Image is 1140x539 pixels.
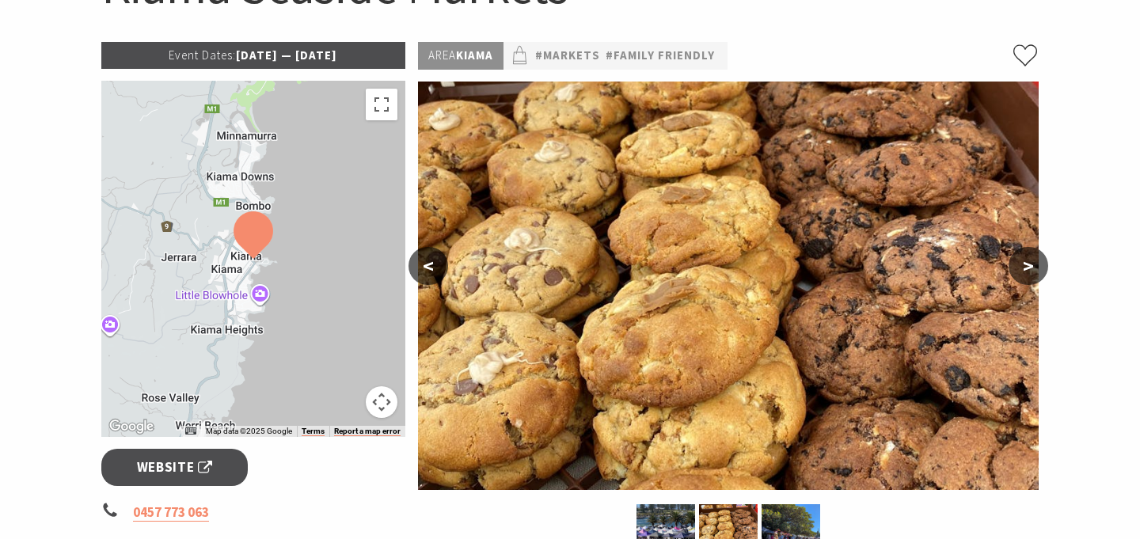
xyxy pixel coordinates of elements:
button: > [1009,247,1048,285]
p: [DATE] — [DATE] [101,42,405,69]
a: Terms (opens in new tab) [302,427,325,436]
span: Website [137,457,213,478]
a: Website [101,449,248,486]
button: Toggle fullscreen view [366,89,397,120]
a: 0457 773 063 [133,503,209,522]
p: Kiama [418,42,503,70]
button: Map camera controls [366,386,397,418]
a: #Family Friendly [606,46,715,66]
a: Report a map error [334,427,401,436]
img: Google [105,416,158,437]
a: #Markets [535,46,600,66]
button: Keyboard shortcuts [185,426,196,437]
button: < [408,247,448,285]
span: Map data ©2025 Google [206,427,292,435]
span: Area [428,47,456,63]
a: Open this area in Google Maps (opens a new window) [105,416,158,437]
img: Market ptoduce [418,82,1039,490]
span: Event Dates: [169,47,236,63]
